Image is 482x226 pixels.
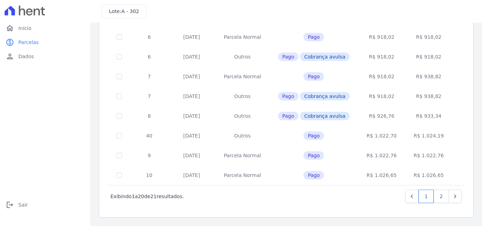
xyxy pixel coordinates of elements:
h3: Lote: [109,8,139,15]
td: [DATE] [168,106,215,126]
i: paid [6,38,14,47]
input: Só é possível selecionar pagamentos em aberto [116,74,122,79]
input: Só é possível selecionar pagamentos em aberto [116,113,122,119]
td: 6 [131,27,168,47]
td: R$ 918,02 [358,27,405,47]
span: Dados [18,53,34,60]
td: Parcela Normal [215,165,270,185]
input: Só é possível selecionar pagamentos em aberto [116,34,122,40]
a: 2 [434,190,449,203]
td: Parcela Normal [215,146,270,165]
span: Pago [303,151,324,160]
td: R$ 1.026,65 [358,165,405,185]
a: personDados [3,49,88,63]
span: Cobrança avulsa [300,112,350,120]
input: Só é possível selecionar pagamentos em aberto [116,54,122,60]
td: R$ 918,02 [405,47,452,67]
td: 8 [131,106,168,126]
a: 1 [418,190,434,203]
td: 40 [131,126,168,146]
span: Pago [303,33,324,41]
td: R$ 918,02 [358,67,405,86]
td: Parcela Normal [215,67,270,86]
td: R$ 1.022,76 [358,146,405,165]
td: R$ 1.022,76 [405,146,452,165]
p: Exibindo a de resultados. [110,193,184,200]
span: Pago [303,171,324,179]
span: Pago [303,132,324,140]
span: Cobrança avulsa [300,92,350,100]
input: Só é possível selecionar pagamentos em aberto [116,133,122,139]
td: R$ 933,34 [405,106,452,126]
td: 10 [131,165,168,185]
span: 21 [150,194,157,199]
a: logoutSair [3,198,88,212]
td: R$ 918,02 [358,47,405,67]
span: Sair [18,201,28,208]
td: R$ 938,82 [405,86,452,106]
a: homeInício [3,21,88,35]
td: 6 [131,47,168,67]
span: Cobrança avulsa [300,53,350,61]
i: home [6,24,14,32]
td: Outros [215,126,270,146]
span: Pago [303,72,324,81]
td: Outros [215,47,270,67]
td: [DATE] [168,86,215,106]
span: 20 [138,194,144,199]
input: Só é possível selecionar pagamentos em aberto [116,172,122,178]
span: A - 302 [121,8,139,14]
td: [DATE] [168,165,215,185]
span: Pago [278,112,299,120]
td: [DATE] [168,126,215,146]
td: 7 [131,67,168,86]
td: R$ 918,02 [358,86,405,106]
td: R$ 926,76 [358,106,405,126]
td: [DATE] [168,146,215,165]
td: R$ 1.026,65 [405,165,452,185]
span: 1 [132,194,135,199]
span: Início [18,25,31,32]
td: Outros [215,106,270,126]
a: Next [448,190,462,203]
td: [DATE] [168,67,215,86]
td: R$ 1.024,19 [405,126,452,146]
input: Só é possível selecionar pagamentos em aberto [116,93,122,99]
td: 9 [131,146,168,165]
i: person [6,52,14,61]
input: Só é possível selecionar pagamentos em aberto [116,153,122,158]
td: R$ 938,82 [405,67,452,86]
i: logout [6,201,14,209]
span: Pago [278,92,299,100]
td: [DATE] [168,47,215,67]
td: [DATE] [168,27,215,47]
a: Previous [405,190,418,203]
td: R$ 918,02 [405,27,452,47]
td: R$ 1.022,70 [358,126,405,146]
span: Parcelas [18,39,39,46]
a: paidParcelas [3,35,88,49]
td: 7 [131,86,168,106]
span: Pago [278,53,299,61]
td: Outros [215,86,270,106]
td: Parcela Normal [215,27,270,47]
